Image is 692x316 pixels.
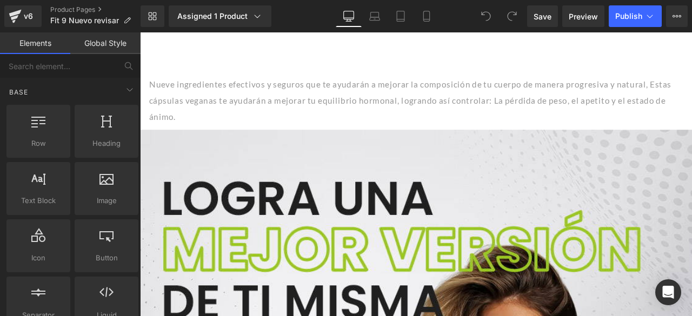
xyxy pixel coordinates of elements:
a: New Library [141,5,164,27]
div: Assigned 1 Product [177,11,263,22]
span: Icon [10,252,67,264]
span: Row [10,138,67,149]
button: More [666,5,688,27]
a: Laptop [362,5,388,27]
a: Preview [562,5,604,27]
button: Publish [609,5,662,27]
a: Desktop [336,5,362,27]
a: Product Pages [50,5,141,14]
span: Publish [615,12,642,21]
span: Save [534,11,551,22]
span: Button [78,252,135,264]
div: Open Intercom Messenger [655,279,681,305]
p: Nueve ingredientes efectivos y seguros que te ayudarán a mejorar la composición de tu cuerpo de m... [11,52,643,110]
a: Global Style [70,32,141,54]
div: v6 [22,9,35,23]
span: Heading [78,138,135,149]
span: Fit 9 Nuevo revisar [50,16,119,25]
span: Text Block [10,195,67,206]
a: v6 [4,5,42,27]
span: Preview [569,11,598,22]
a: Tablet [388,5,414,27]
button: Redo [501,5,523,27]
span: Base [8,87,29,97]
a: Mobile [414,5,440,27]
button: Undo [475,5,497,27]
span: Image [78,195,135,206]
